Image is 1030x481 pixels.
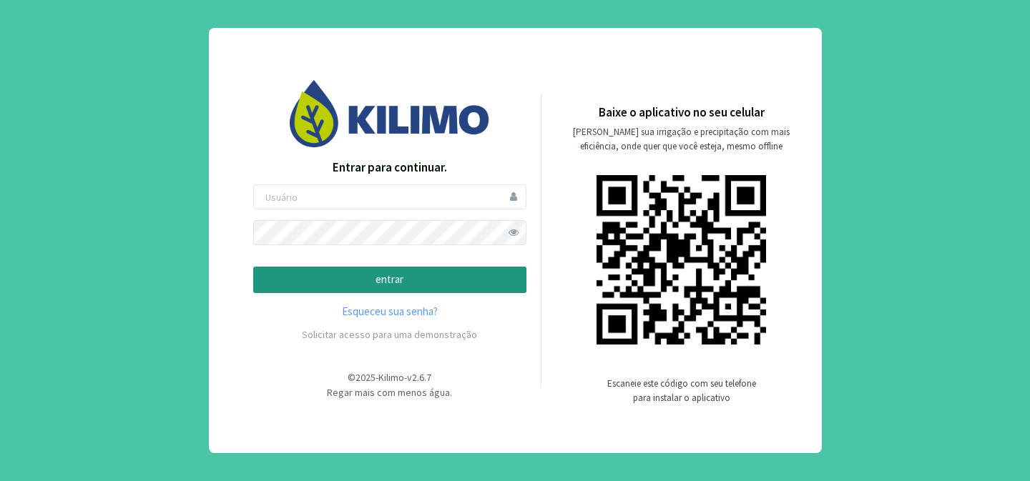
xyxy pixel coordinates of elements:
[253,184,526,209] input: Usuário
[253,159,526,177] p: Entrar para continuar.
[302,328,477,341] a: Solicitar acesso para uma demonstração
[348,371,355,384] span: ©
[253,267,526,293] button: entrar
[404,371,407,384] span: -
[597,175,766,344] img: qr code
[355,371,376,384] span: 2025
[290,80,490,147] img: Image
[599,104,765,122] p: Baixe o aplicativo no seu celular
[327,386,452,399] span: Regar mais com menos água.
[265,272,514,288] p: entrar
[572,125,792,154] p: [PERSON_NAME] sua irrigação e precipitação com mais eficiência, onde quer que você esteja, mesmo ...
[378,371,404,384] span: Kilimo
[253,304,526,320] a: Esqueceu sua senha?
[407,371,431,384] span: v2.6.7
[603,377,760,405] p: Escaneie este código com seu telefone para instalar o aplicativo
[376,371,378,384] span: -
